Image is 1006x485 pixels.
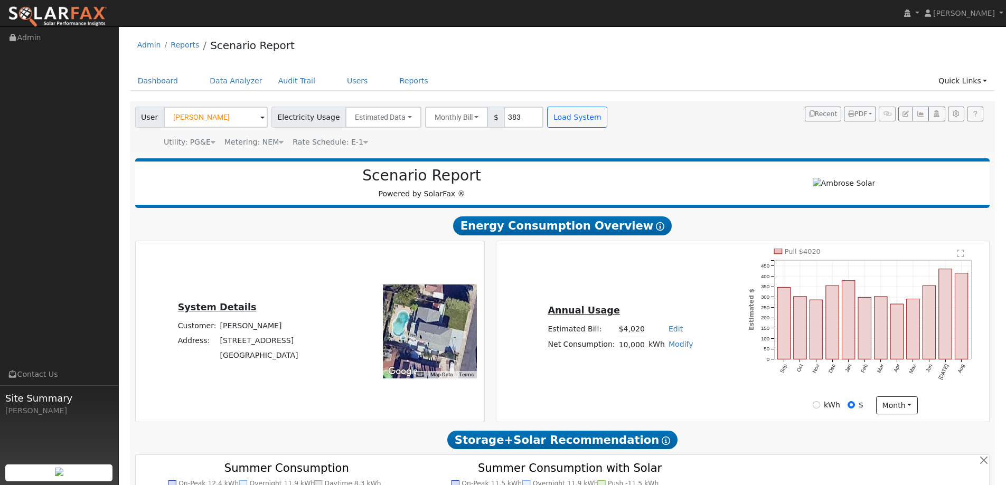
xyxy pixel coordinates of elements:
[218,348,300,363] td: [GEOGRAPHIC_DATA]
[218,333,300,348] td: [STREET_ADDRESS]
[777,288,790,359] rect: onclick=""
[55,468,63,476] img: retrieve
[345,107,421,128] button: Estimated Data
[339,71,376,91] a: Users
[662,436,670,445] i: Show Help
[548,305,619,316] u: Annual Usage
[813,178,876,189] img: Ambrose Solar
[923,286,936,359] rect: onclick=""
[859,400,863,411] label: $
[908,363,918,375] text: May
[761,283,770,289] text: 350
[898,107,913,121] button: Edit User
[955,273,968,359] rect: onclick=""
[293,138,368,146] span: Alias: None
[487,107,504,128] span: $
[386,365,420,378] a: Open this area in Google Maps (opens a new window)
[848,401,855,408] input: $
[425,107,488,128] button: Monthly Bill
[767,356,770,362] text: 0
[928,107,945,121] button: Login As
[669,325,683,333] a: Edit
[617,322,646,337] td: $4,020
[453,216,672,235] span: Energy Consumption Overview
[930,71,995,91] a: Quick Links
[796,363,805,373] text: Oct
[146,167,698,185] h2: Scenario Report
[270,71,323,91] a: Audit Trail
[416,371,424,378] button: Keyboard shortcuts
[447,431,678,450] span: Storage+Solar Recommendation
[858,298,871,359] rect: onclick=""
[164,107,268,128] input: Select a User
[811,363,820,374] text: Nov
[218,318,300,333] td: [PERSON_NAME]
[430,371,453,378] button: Map Data
[761,325,770,331] text: 150
[948,107,964,121] button: Settings
[5,405,113,416] div: [PERSON_NAME]
[140,167,703,199] div: Powered by SolarFax ®
[202,71,270,91] a: Data Analyzer
[876,363,885,374] text: Mar
[224,137,284,148] div: Metering: NEM
[761,315,770,321] text: 200
[957,363,966,374] text: Aug
[761,294,770,300] text: 300
[939,269,952,359] rect: onclick=""
[617,337,646,352] td: 10,000
[891,304,904,359] rect: onclick=""
[137,41,161,49] a: Admin
[210,39,295,52] a: Scenario Report
[938,363,950,381] text: [DATE]
[785,248,821,255] text: Pull $4020
[459,372,474,377] a: Terms (opens in new tab)
[860,363,869,374] text: Feb
[842,281,855,359] rect: onclick=""
[957,249,965,258] text: 
[646,337,666,352] td: kWh
[813,401,820,408] input: kWh
[779,363,788,374] text: Sep
[794,297,806,359] rect: onclick=""
[761,336,770,341] text: 100
[764,346,770,352] text: 50
[5,391,113,405] span: Site Summary
[844,107,876,121] button: PDF
[164,137,215,148] div: Utility: PG&E
[892,363,901,373] text: Apr
[761,305,770,310] text: 250
[876,396,918,414] button: month
[176,333,218,348] td: Address:
[478,461,662,474] text: Summer Consumption with Solar
[933,9,995,17] span: [PERSON_NAME]
[844,363,853,373] text: Jan
[913,107,929,121] button: Multi-Series Graph
[826,286,839,359] rect: onclick=""
[8,6,107,28] img: SolarFax
[547,107,607,128] button: Load System
[546,322,617,337] td: Estimated Bill:
[810,300,823,359] rect: onclick=""
[178,302,257,312] u: System Details
[824,400,840,411] label: kWh
[656,222,664,231] i: Show Help
[386,365,420,378] img: Google
[546,337,617,352] td: Net Consumption:
[805,107,842,121] button: Recent
[907,299,919,359] rect: onclick=""
[271,107,346,128] span: Electricity Usage
[171,41,199,49] a: Reports
[848,110,867,118] span: PDF
[224,461,349,474] text: Summer Consumption
[761,263,770,269] text: 450
[748,289,755,330] text: Estimated $
[392,71,436,91] a: Reports
[875,297,887,359] rect: onclick=""
[967,107,983,121] a: Help Link
[176,318,218,333] td: Customer:
[669,340,693,348] a: Modify
[828,363,836,374] text: Dec
[130,71,186,91] a: Dashboard
[135,107,164,128] span: User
